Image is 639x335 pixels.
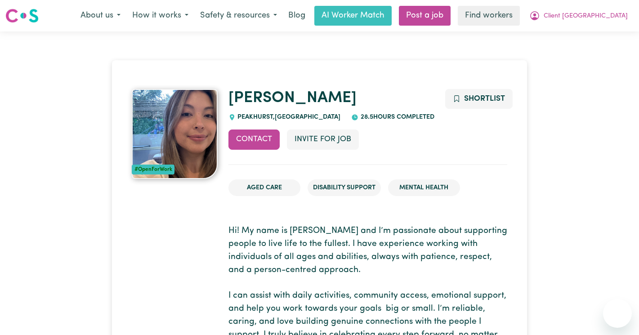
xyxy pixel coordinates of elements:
[228,179,300,197] li: Aged Care
[194,6,283,25] button: Safety & resources
[308,179,381,197] li: Disability Support
[283,6,311,26] a: Blog
[228,130,280,149] button: Contact
[132,165,174,174] div: #OpenForWork
[228,90,357,106] a: [PERSON_NAME]
[523,6,634,25] button: My Account
[388,179,460,197] li: Mental Health
[5,8,39,24] img: Careseekers logo
[464,95,505,103] span: Shortlist
[132,89,218,179] a: Pia's profile picture'#OpenForWork
[132,89,218,179] img: Pia
[314,6,392,26] a: AI Worker Match
[358,114,434,121] span: 28.5 hours completed
[399,6,451,26] a: Post a job
[5,5,39,26] a: Careseekers logo
[287,130,359,149] button: Invite for Job
[75,6,126,25] button: About us
[458,6,520,26] a: Find workers
[445,89,513,109] button: Add to shortlist
[603,299,632,328] iframe: Button to launch messaging window
[236,114,341,121] span: PEAKHURST , [GEOGRAPHIC_DATA]
[544,11,628,21] span: Client [GEOGRAPHIC_DATA]
[126,6,194,25] button: How it works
